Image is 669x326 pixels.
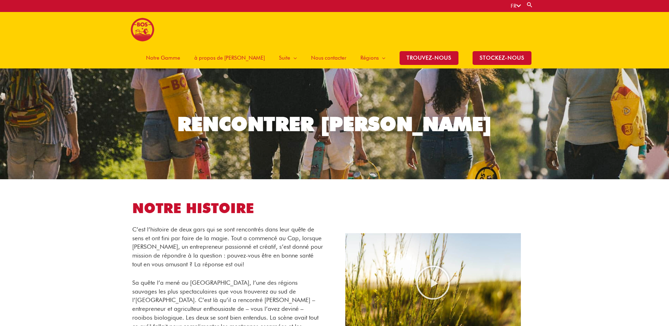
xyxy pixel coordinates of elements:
[177,114,492,134] div: RENCONTRER [PERSON_NAME]
[272,47,304,68] a: Suite
[466,47,539,68] a: stockez-nous
[187,47,272,68] a: à propos de [PERSON_NAME]
[134,47,539,68] nav: Site Navigation
[526,1,533,8] a: Search button
[304,47,353,68] a: Nous contacter
[194,47,265,68] span: à propos de [PERSON_NAME]
[139,47,187,68] a: Notre Gamme
[360,47,379,68] span: Régions
[400,51,458,65] span: TROUVEZ-NOUS
[311,47,346,68] span: Nous contacter
[279,47,290,68] span: Suite
[130,18,154,42] img: BOS logo finals-200px
[146,47,180,68] span: Notre Gamme
[132,225,324,269] p: C’est l’histoire de deux gars qui se sont rencontrés dans leur quête de sens et ont fini par fair...
[132,199,324,218] h1: NOTRE HISTOIRE
[415,265,451,300] div: Play Video
[473,51,531,65] span: stockez-nous
[393,47,466,68] a: TROUVEZ-NOUS
[353,47,393,68] a: Régions
[511,3,521,9] a: FR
